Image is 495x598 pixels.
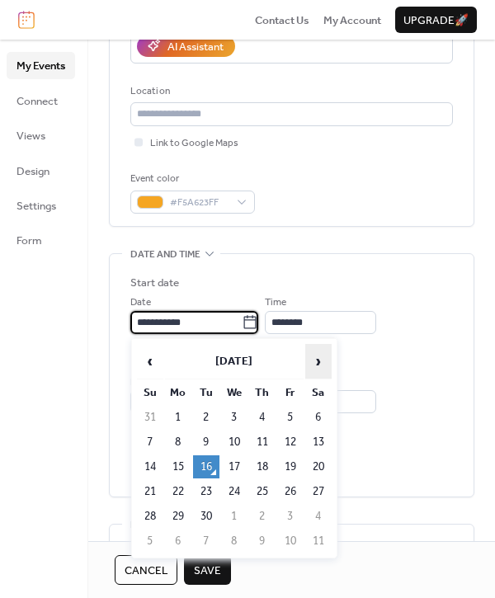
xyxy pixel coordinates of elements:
td: 9 [249,530,276,553]
th: Th [249,381,276,404]
td: 5 [137,530,163,553]
td: 20 [305,455,332,478]
td: 1 [221,505,247,528]
th: We [221,381,247,404]
td: 11 [305,530,332,553]
a: Contact Us [255,12,309,28]
td: 28 [137,505,163,528]
td: 7 [137,431,163,454]
a: Views [7,122,75,148]
td: 10 [221,431,247,454]
td: 3 [277,505,304,528]
td: 1 [165,406,191,429]
td: 29 [165,505,191,528]
td: 2 [249,505,276,528]
td: 14 [137,455,163,478]
a: Form [7,227,75,253]
div: AI Assistant [167,39,224,55]
button: Cancel [115,555,177,585]
th: [DATE] [165,344,304,379]
td: 7 [193,530,219,553]
td: 22 [165,480,191,503]
td: 21 [137,480,163,503]
span: My Account [323,12,381,29]
span: › [306,345,331,378]
td: 16 [193,455,219,478]
div: Location [130,83,450,100]
td: 19 [277,455,304,478]
th: Sa [305,381,332,404]
td: 4 [249,406,276,429]
td: 18 [249,455,276,478]
button: Upgrade🚀 [395,7,477,33]
th: Su [137,381,163,404]
span: Upgrade 🚀 [403,12,469,29]
span: Link to Google Maps [150,135,238,152]
td: 6 [165,530,191,553]
td: 9 [193,431,219,454]
span: Save [194,563,221,579]
span: Form [16,233,42,249]
span: My Events [16,58,65,74]
td: 10 [277,530,304,553]
td: 12 [277,431,304,454]
img: logo [18,11,35,29]
td: 4 [305,505,332,528]
span: Date [130,294,151,311]
td: 25 [249,480,276,503]
span: Time [265,294,286,311]
td: 30 [193,505,219,528]
span: Settings [16,198,56,214]
a: My Account [323,12,381,28]
div: Start date [130,275,179,291]
span: ‹ [138,345,163,378]
td: 15 [165,455,191,478]
button: AI Assistant [137,35,235,57]
button: Save [184,555,231,585]
th: Tu [193,381,219,404]
span: Design [16,163,49,180]
a: My Events [7,52,75,78]
span: #F5A623FF [170,195,229,211]
th: Fr [277,381,304,404]
span: Connect [16,93,58,110]
td: 2 [193,406,219,429]
div: Event color [130,171,252,187]
td: 8 [165,431,191,454]
span: Cancel [125,563,167,579]
td: 24 [221,480,247,503]
span: Views [16,128,45,144]
td: 8 [221,530,247,553]
a: Settings [7,192,75,219]
td: 23 [193,480,219,503]
td: 27 [305,480,332,503]
td: 17 [221,455,247,478]
td: 26 [277,480,304,503]
a: Design [7,158,75,184]
td: 6 [305,406,332,429]
td: 31 [137,406,163,429]
a: Connect [7,87,75,114]
td: 5 [277,406,304,429]
span: Contact Us [255,12,309,29]
td: 11 [249,431,276,454]
td: 3 [221,406,247,429]
span: Date and time [130,247,200,263]
td: 13 [305,431,332,454]
th: Mo [165,381,191,404]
